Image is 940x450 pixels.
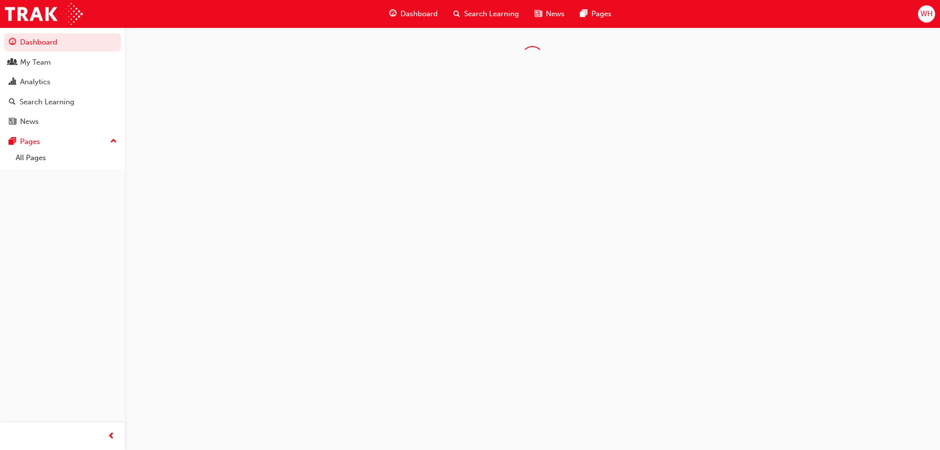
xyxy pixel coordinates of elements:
img: Trak [5,3,83,25]
div: Analytics [20,76,50,88]
span: Pages [591,8,611,20]
span: prev-icon [108,430,115,443]
button: Pages [4,133,121,151]
a: Search Learning [4,93,121,111]
span: search-icon [453,8,460,20]
span: pages-icon [580,8,587,20]
a: guage-iconDashboard [381,4,446,24]
button: DashboardMy TeamAnalyticsSearch LearningNews [4,31,121,133]
a: My Team [4,53,121,71]
span: Dashboard [400,8,438,20]
span: up-icon [110,135,117,148]
span: Search Learning [464,8,519,20]
span: WH [920,8,933,20]
div: News [20,116,39,127]
a: pages-iconPages [572,4,619,24]
div: Pages [20,136,40,147]
a: news-iconNews [527,4,572,24]
div: My Team [20,57,51,68]
span: guage-icon [9,38,16,47]
a: Analytics [4,73,121,91]
div: Search Learning [20,96,74,108]
span: people-icon [9,58,16,67]
span: news-icon [535,8,542,20]
span: chart-icon [9,78,16,87]
a: Dashboard [4,33,121,51]
span: News [546,8,564,20]
span: search-icon [9,98,16,107]
span: pages-icon [9,138,16,146]
a: search-iconSearch Learning [446,4,527,24]
span: guage-icon [389,8,397,20]
a: All Pages [12,150,121,166]
span: news-icon [9,118,16,126]
button: WH [918,5,935,23]
a: News [4,113,121,131]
